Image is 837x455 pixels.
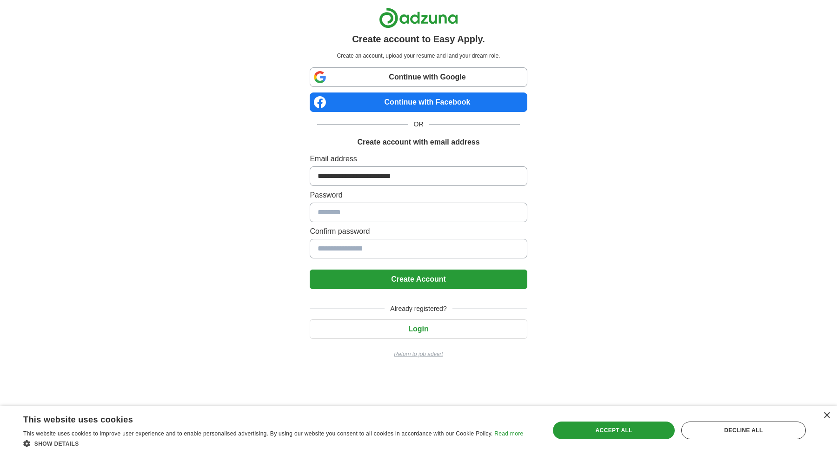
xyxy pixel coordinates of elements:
[310,190,527,201] label: Password
[310,67,527,87] a: Continue with Google
[23,439,523,448] div: Show details
[681,422,806,439] div: Decline all
[310,92,527,112] a: Continue with Facebook
[310,270,527,289] button: Create Account
[310,226,527,237] label: Confirm password
[494,430,523,437] a: Read more, opens a new window
[310,153,527,165] label: Email address
[379,7,458,28] img: Adzuna logo
[23,430,493,437] span: This website uses cookies to improve user experience and to enable personalised advertising. By u...
[352,32,485,46] h1: Create account to Easy Apply.
[312,52,525,60] p: Create an account, upload your resume and land your dream role.
[310,319,527,339] button: Login
[34,441,79,447] span: Show details
[23,411,500,425] div: This website uses cookies
[408,119,429,129] span: OR
[310,325,527,333] a: Login
[310,350,527,358] a: Return to job advert
[823,412,830,419] div: Close
[553,422,675,439] div: Accept all
[385,304,452,314] span: Already registered?
[357,137,479,148] h1: Create account with email address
